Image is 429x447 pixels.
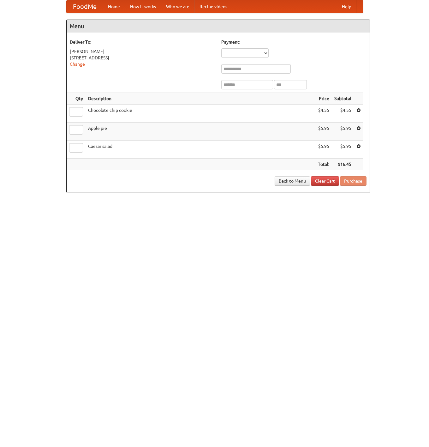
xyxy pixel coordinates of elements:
[332,123,354,141] td: $5.95
[103,0,125,13] a: Home
[86,105,315,123] td: Chocolate chip cookie
[275,176,310,186] a: Back to Menu
[221,39,366,45] h5: Payment:
[70,55,215,61] div: [STREET_ADDRESS]
[125,0,161,13] a: How it works
[86,123,315,141] td: Apple pie
[340,176,366,186] button: Purchase
[332,141,354,159] td: $5.95
[315,123,332,141] td: $5.95
[332,105,354,123] td: $4.55
[332,159,354,170] th: $16.45
[194,0,232,13] a: Recipe videos
[67,0,103,13] a: FoodMe
[337,0,356,13] a: Help
[315,141,332,159] td: $5.95
[70,39,215,45] h5: Deliver To:
[315,159,332,170] th: Total:
[86,93,315,105] th: Description
[332,93,354,105] th: Subtotal
[70,62,85,67] a: Change
[311,176,339,186] a: Clear Cart
[161,0,194,13] a: Who we are
[67,93,86,105] th: Qty
[315,93,332,105] th: Price
[67,20,370,33] h4: Menu
[70,48,215,55] div: [PERSON_NAME]
[86,141,315,159] td: Caesar salad
[315,105,332,123] td: $4.55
